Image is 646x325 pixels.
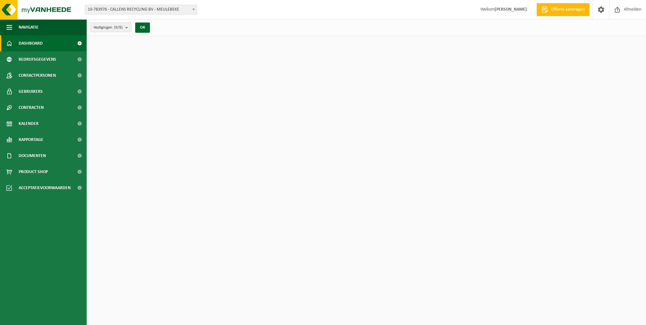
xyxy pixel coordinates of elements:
[550,6,586,13] span: Offerte aanvragen
[135,22,150,33] button: OK
[19,148,46,164] span: Documenten
[19,67,56,83] span: Contactpersonen
[19,83,43,100] span: Gebruikers
[495,7,527,12] strong: [PERSON_NAME]
[19,116,39,132] span: Kalender
[19,19,39,35] span: Navigatie
[93,23,123,32] span: Vestigingen
[90,22,131,32] button: Vestigingen(9/9)
[19,132,43,148] span: Rapportage
[537,3,589,16] a: Offerte aanvragen
[19,180,71,196] span: Acceptatievoorwaarden
[114,25,123,30] count: (9/9)
[19,35,43,51] span: Dashboard
[19,51,56,67] span: Bedrijfsgegevens
[85,5,197,14] span: 10-783976 - CALLENS RECYCLING BV - MEULEBEKE
[19,100,44,116] span: Contracten
[19,164,48,180] span: Product Shop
